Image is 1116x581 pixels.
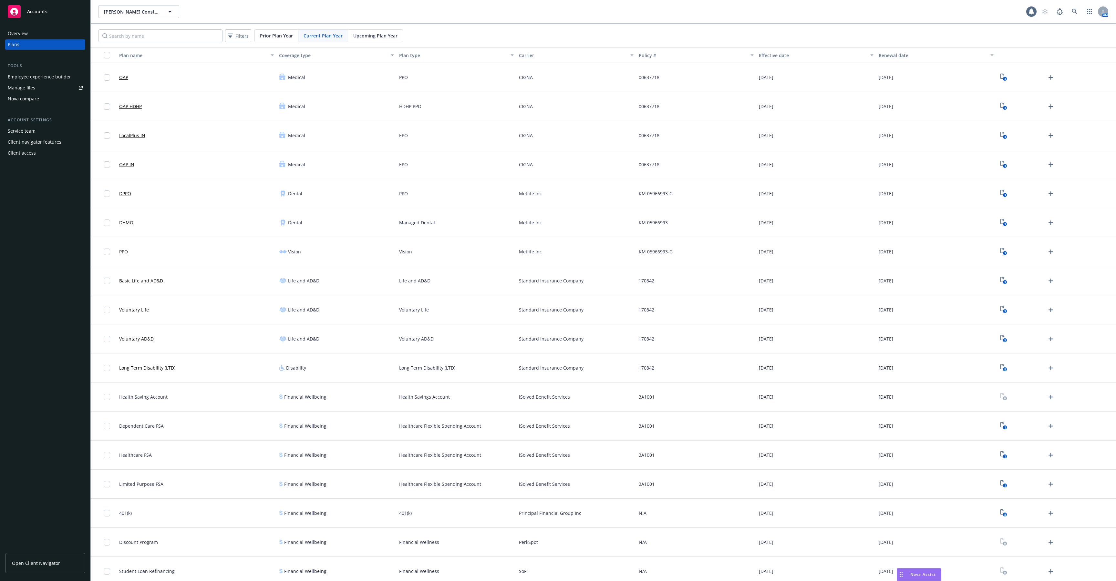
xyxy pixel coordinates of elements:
[999,159,1009,170] a: View Plan Documents
[1068,5,1081,18] a: Search
[399,132,408,139] span: EPO
[999,479,1009,489] a: View Plan Documents
[1038,5,1051,18] a: Start snowing
[5,137,85,147] a: Client navigator features
[288,335,319,342] span: Life and AD&D
[104,52,110,58] input: Select all
[879,364,893,371] span: [DATE]
[104,219,110,226] input: Toggle Row Selected
[104,190,110,197] input: Toggle Row Selected
[5,3,85,21] a: Accounts
[104,336,110,342] input: Toggle Row Selected
[1046,276,1056,286] a: Upload Plan Documents
[1004,338,1006,342] text: 3
[879,277,893,284] span: [DATE]
[104,394,110,400] input: Toggle Row Selected
[284,393,326,400] span: Financial Wellbeing
[1004,251,1006,255] text: 3
[119,161,134,168] a: OAP IN
[1046,450,1056,460] a: Upload Plan Documents
[519,161,533,168] span: CIGNA
[879,161,893,168] span: [DATE]
[288,161,305,168] span: Medical
[519,568,528,575] span: SoFi
[639,568,647,575] span: N/A
[119,481,163,487] span: Limited Purpose FSA
[1046,508,1056,518] a: Upload Plan Documents
[104,278,110,284] input: Toggle Row Selected
[235,33,249,39] span: Filters
[999,130,1009,141] a: View Plan Documents
[999,334,1009,344] a: View Plan Documents
[639,481,655,487] span: 3A1001
[1053,5,1066,18] a: Report a Bug
[1046,566,1056,576] a: Upload Plan Documents
[999,450,1009,460] a: View Plan Documents
[260,32,293,39] span: Prior Plan Year
[1046,159,1056,170] a: Upload Plan Documents
[27,9,47,14] span: Accounts
[999,72,1009,83] a: View Plan Documents
[879,481,893,487] span: [DATE]
[286,364,306,371] span: Disability
[119,335,154,342] a: Voluntary AD&D
[879,568,893,575] span: [DATE]
[104,8,160,15] span: [PERSON_NAME] Construction Company
[119,364,175,371] a: Long Term Disability (LTD)
[399,190,408,197] span: PPO
[288,103,305,110] span: Medical
[119,52,267,59] div: Plan name
[1004,367,1006,372] text: 8
[519,74,533,81] span: CIGNA
[304,32,343,39] span: Current Plan Year
[399,423,481,429] span: Healthcare Flexible Spending Account
[759,510,773,516] span: [DATE]
[759,423,773,429] span: [DATE]
[1046,101,1056,112] a: Upload Plan Documents
[225,29,251,42] button: Filters
[759,161,773,168] span: [DATE]
[759,277,773,284] span: [DATE]
[353,32,398,39] span: Upcoming Plan Year
[399,306,429,313] span: Voluntary Life
[5,28,85,39] a: Overview
[519,132,533,139] span: CIGNA
[1083,5,1096,18] a: Switch app
[104,568,110,575] input: Toggle Row Selected
[104,539,110,545] input: Toggle Row Selected
[999,508,1009,518] a: View Plan Documents
[639,103,659,110] span: 00637718
[639,74,659,81] span: 00637718
[1004,484,1006,488] text: 1
[519,510,581,516] span: Principal Financial Group Inc
[1004,164,1006,168] text: 3
[119,219,133,226] a: DHMO
[104,249,110,255] input: Toggle Row Selected
[879,452,893,458] span: [DATE]
[759,568,773,575] span: [DATE]
[519,452,570,458] span: iSolved Benefit Services
[119,248,128,255] a: PPO
[12,560,60,566] span: Open Client Navigator
[119,393,168,400] span: Health Saving Account
[519,423,570,429] span: iSolved Benefit Services
[879,103,893,110] span: [DATE]
[276,47,396,63] button: Coverage type
[104,103,110,110] input: Toggle Row Selected
[5,148,85,158] a: Client access
[399,539,439,545] span: Financial Wellness
[119,568,175,575] span: Student Loan Refinancing
[519,277,584,284] span: Standard Insurance Company
[999,537,1009,547] a: View Plan Documents
[98,5,179,18] button: [PERSON_NAME] Construction Company
[639,52,746,59] div: Policy #
[399,364,455,371] span: Long Term Disability (LTD)
[8,137,61,147] div: Client navigator features
[399,74,408,81] span: PPO
[759,393,773,400] span: [DATE]
[519,190,542,197] span: Metlife Inc
[1046,537,1056,547] a: Upload Plan Documents
[639,306,654,313] span: 170842
[399,393,450,400] span: Health Savings Account
[756,47,876,63] button: Effective date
